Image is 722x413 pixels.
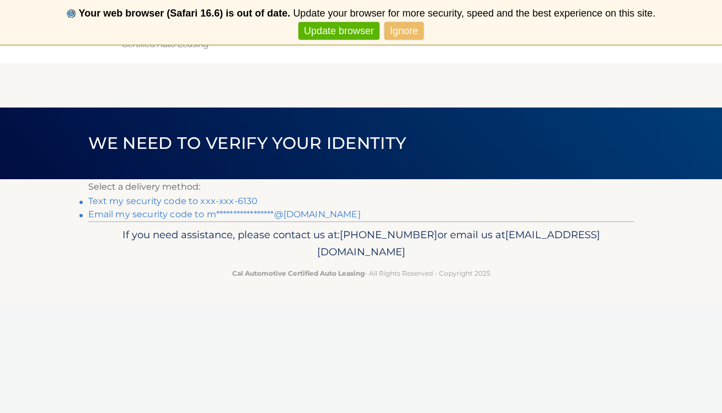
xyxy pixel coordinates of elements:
span: We need to verify your identity [88,133,407,153]
span: Update your browser for more security, speed and the best experience on this site. [293,8,655,19]
b: Your web browser (Safari 16.6) is out of date. [79,8,291,19]
strong: Cal Automotive Certified Auto Leasing [232,269,365,277]
a: Ignore [384,22,424,40]
a: Text my security code to xxx-xxx-6130 [88,196,258,206]
a: Update browser [298,22,379,40]
span: [PHONE_NUMBER] [340,228,437,241]
p: If you need assistance, please contact us at: or email us at [95,226,627,261]
p: - All Rights Reserved - Copyright 2025 [95,267,627,279]
p: Select a delivery method: [88,179,634,195]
